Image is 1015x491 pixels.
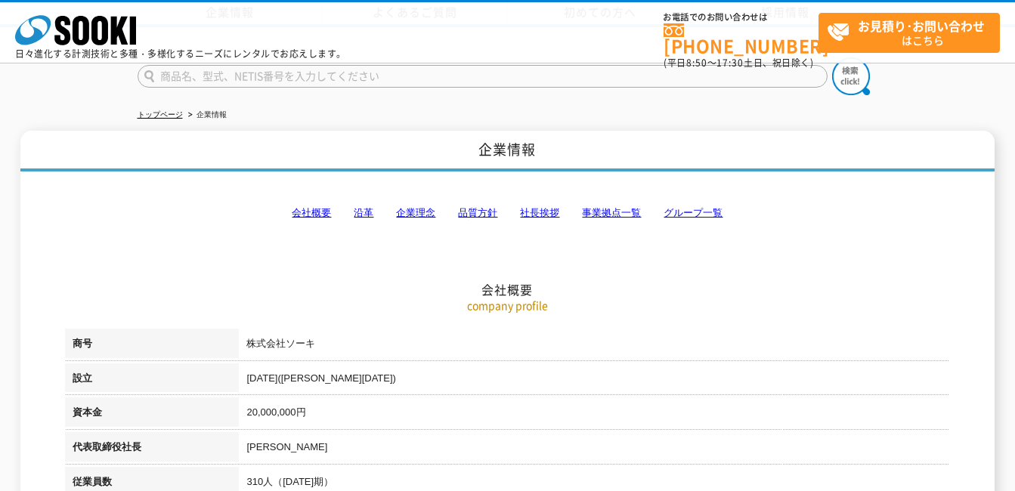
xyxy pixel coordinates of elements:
[65,131,949,298] h2: 会社概要
[832,57,870,95] img: btn_search.png
[354,207,373,218] a: 沿革
[20,131,995,172] h1: 企業情報
[827,14,999,51] span: はこちら
[65,329,239,363] th: 商号
[292,207,331,218] a: 会社概要
[65,363,239,398] th: 設立
[664,13,818,22] span: お電話でのお問い合わせは
[520,207,559,218] a: 社長挨拶
[582,207,641,218] a: 事業拠点一覧
[239,363,949,398] td: [DATE]([PERSON_NAME][DATE])
[858,17,985,35] strong: お見積り･お問い合わせ
[15,49,346,58] p: 日々進化する計測技術と多種・多様化するニーズにレンタルでお応えします。
[239,432,949,467] td: [PERSON_NAME]
[65,432,239,467] th: 代表取締役社長
[138,65,828,88] input: 商品名、型式、NETIS番号を入力してください
[138,110,183,119] a: トップページ
[396,207,435,218] a: 企業理念
[818,13,1000,53] a: お見積り･お問い合わせはこちら
[458,207,497,218] a: 品質方針
[664,23,818,54] a: [PHONE_NUMBER]
[239,329,949,363] td: 株式会社ソーキ
[185,107,227,123] li: 企業情報
[239,397,949,432] td: 20,000,000円
[65,397,239,432] th: 資本金
[664,207,723,218] a: グループ一覧
[686,56,707,69] span: 8:50
[664,56,813,69] span: (平日 ～ 土日、祝日除く)
[716,56,744,69] span: 17:30
[65,298,949,313] p: company profile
